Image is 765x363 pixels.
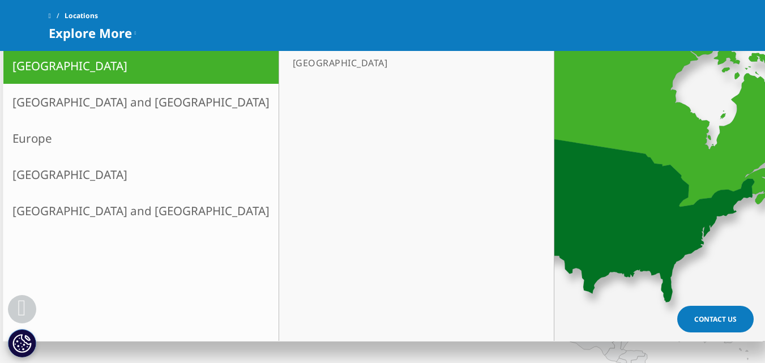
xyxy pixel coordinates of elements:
a: [GEOGRAPHIC_DATA] [288,54,533,71]
button: Cookies Settings [8,329,36,357]
span: Locations [65,6,98,26]
a: [GEOGRAPHIC_DATA] [3,48,279,84]
a: [GEOGRAPHIC_DATA] and [GEOGRAPHIC_DATA] [3,84,279,120]
a: Europe [3,120,279,156]
a: [GEOGRAPHIC_DATA] [3,156,279,193]
span: Explore More [49,26,132,40]
a: [GEOGRAPHIC_DATA] and [GEOGRAPHIC_DATA] [3,193,279,229]
span: Contact Us [694,314,737,324]
a: Contact Us [677,306,754,332]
